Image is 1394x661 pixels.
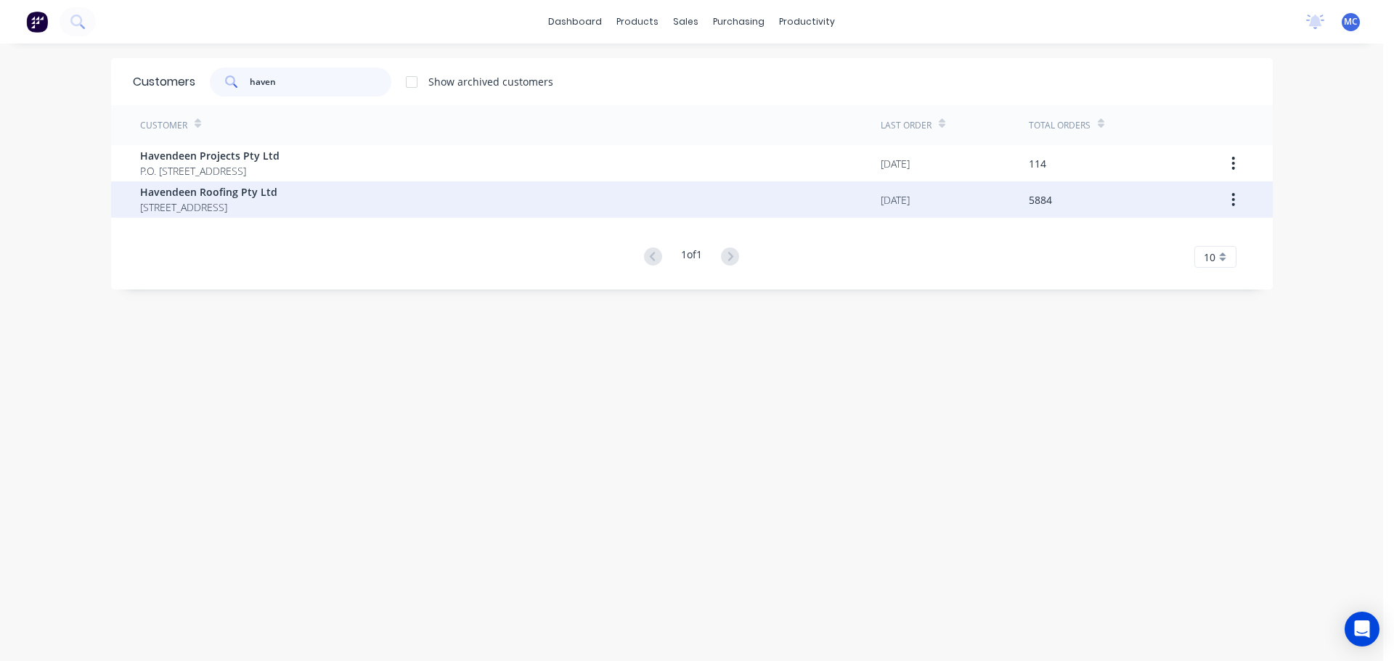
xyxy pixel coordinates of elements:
[1204,250,1215,265] span: 10
[133,73,195,91] div: Customers
[140,163,280,178] span: P.O. [STREET_ADDRESS]
[140,119,187,132] div: Customer
[1029,192,1052,208] div: 5884
[428,74,553,89] div: Show archived customers
[881,156,910,171] div: [DATE]
[881,119,932,132] div: Last Order
[26,11,48,33] img: Factory
[250,67,391,97] input: Search customers...
[1345,612,1379,646] div: Open Intercom Messenger
[1029,156,1046,171] div: 114
[541,11,609,33] a: dashboard
[881,192,910,208] div: [DATE]
[609,11,666,33] div: products
[666,11,706,33] div: sales
[1344,15,1358,28] span: MC
[706,11,772,33] div: purchasing
[772,11,842,33] div: productivity
[140,200,277,215] span: [STREET_ADDRESS]
[681,247,702,268] div: 1 of 1
[1029,119,1091,132] div: Total Orders
[140,184,277,200] span: Havendeen Roofing Pty Ltd
[140,148,280,163] span: Havendeen Projects Pty Ltd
